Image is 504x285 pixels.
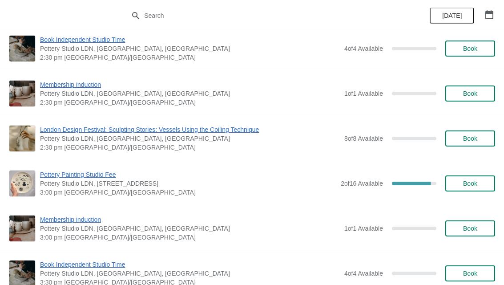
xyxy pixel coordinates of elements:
[445,130,495,147] button: Book
[40,143,340,152] span: 2:30 pm [GEOGRAPHIC_DATA]/[GEOGRAPHIC_DATA]
[445,175,495,191] button: Book
[344,270,383,277] span: 4 of 4 Available
[40,35,340,44] span: Book Independent Studio Time
[40,188,336,197] span: 3:00 pm [GEOGRAPHIC_DATA]/[GEOGRAPHIC_DATA]
[463,45,477,52] span: Book
[344,225,383,232] span: 1 of 1 Available
[9,216,35,241] img: Membership induction | Pottery Studio LDN, Monro Way, London, UK | 3:00 pm Europe/London
[40,125,340,134] span: London Design Festival: Sculpting Stories: Vessels Using the Coiling Technique
[341,180,383,187] span: 2 of 16 Available
[463,90,477,97] span: Book
[40,179,336,188] span: Pottery Studio LDN, [STREET_ADDRESS]
[445,41,495,57] button: Book
[40,89,340,98] span: Pottery Studio LDN, [GEOGRAPHIC_DATA], [GEOGRAPHIC_DATA]
[463,180,477,187] span: Book
[445,85,495,102] button: Book
[9,126,35,151] img: London Design Festival: Sculpting Stories: Vessels Using the Coiling Technique | Pottery Studio L...
[40,98,340,107] span: 2:30 pm [GEOGRAPHIC_DATA]/[GEOGRAPHIC_DATA]
[463,225,477,232] span: Book
[40,215,340,224] span: Membership induction
[9,36,35,61] img: Book Independent Studio Time | Pottery Studio LDN, London, UK | 2:30 pm Europe/London
[40,260,340,269] span: Book Independent Studio Time
[442,12,462,19] span: [DATE]
[40,80,340,89] span: Membership induction
[430,8,474,24] button: [DATE]
[9,81,35,106] img: Membership induction | Pottery Studio LDN, Monro Way, London, UK | 2:30 pm Europe/London
[40,134,340,143] span: Pottery Studio LDN, [GEOGRAPHIC_DATA], [GEOGRAPHIC_DATA]
[40,224,340,233] span: Pottery Studio LDN, [GEOGRAPHIC_DATA], [GEOGRAPHIC_DATA]
[40,53,340,62] span: 2:30 pm [GEOGRAPHIC_DATA]/[GEOGRAPHIC_DATA]
[9,171,35,196] img: Pottery Painting Studio Fee | Pottery Studio LDN, Unit 1.3, Building A4, 10 Monro Way, London, SE...
[40,170,336,179] span: Pottery Painting Studio Fee
[445,265,495,281] button: Book
[445,220,495,236] button: Book
[144,8,378,24] input: Search
[40,44,340,53] span: Pottery Studio LDN, [GEOGRAPHIC_DATA], [GEOGRAPHIC_DATA]
[40,269,340,278] span: Pottery Studio LDN, [GEOGRAPHIC_DATA], [GEOGRAPHIC_DATA]
[40,233,340,242] span: 3:00 pm [GEOGRAPHIC_DATA]/[GEOGRAPHIC_DATA]
[344,135,383,142] span: 8 of 8 Available
[344,45,383,52] span: 4 of 4 Available
[463,270,477,277] span: Book
[463,135,477,142] span: Book
[344,90,383,97] span: 1 of 1 Available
